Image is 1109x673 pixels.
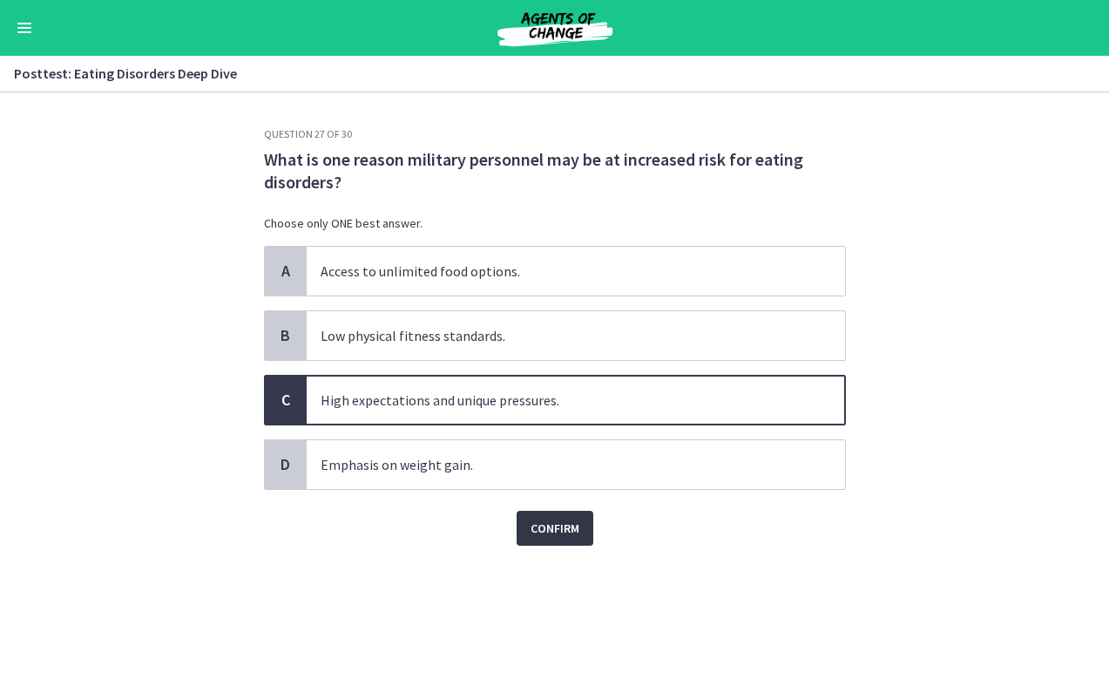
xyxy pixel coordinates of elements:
[14,17,35,38] button: Enable menu
[307,311,845,360] span: Low physical fitness standards.
[264,127,846,141] h3: Question 27 of 30
[14,63,1074,84] h3: Posttest: Eating Disorders Deep Dive
[275,454,296,475] span: D
[307,247,845,296] span: Access to unlimited food options.
[517,511,593,546] button: Confirm
[264,214,846,232] p: Choose only ONE best answer.
[307,440,845,489] span: Emphasis on weight gain.
[307,376,845,425] span: High expectations and unique pressures.
[450,7,659,49] img: Agents of Change Social Work Test Prep
[275,261,296,282] span: A
[275,325,296,346] span: B
[531,518,579,539] span: Confirm
[275,390,296,411] span: C
[264,148,846,194] span: What is one reason military personnel may be at increased risk for eating disorders?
